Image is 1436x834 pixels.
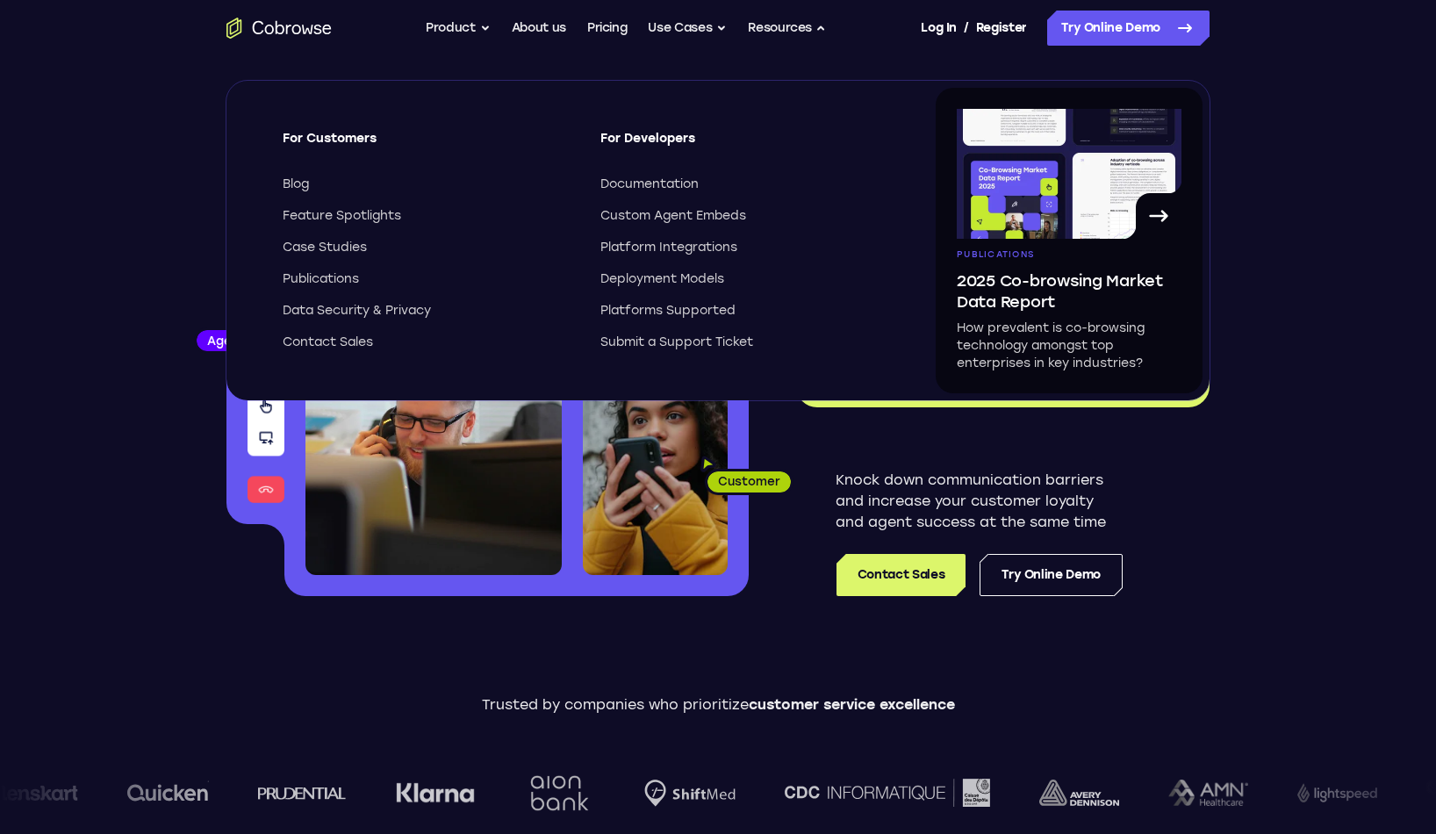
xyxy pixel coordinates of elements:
[368,782,447,803] img: Klarna
[921,11,956,46] a: Log In
[976,11,1027,46] a: Register
[283,207,401,225] span: Feature Spotlights
[600,302,887,320] a: Platforms Supported
[600,176,699,193] span: Documentation
[757,779,962,806] img: CDC Informatique
[600,130,887,162] span: For Developers
[957,270,1181,313] span: 2025 Co-browsing Market Data Report
[1047,11,1210,46] a: Try Online Demo
[957,109,1181,239] img: A page from the browsing market ebook
[305,262,562,575] img: A customer support agent talking on the phone
[1011,780,1091,806] img: avery-dennison
[600,207,887,225] a: Custom Agent Embeds
[283,239,367,256] span: Case Studies
[283,334,569,351] a: Contact Sales
[583,367,728,575] img: A customer holding their phone
[600,207,746,225] span: Custom Agent Embeds
[283,207,569,225] a: Feature Spotlights
[600,176,887,193] a: Documentation
[283,270,359,288] span: Publications
[230,786,319,800] img: prudential
[512,11,566,46] a: About us
[283,334,373,351] span: Contact Sales
[283,270,569,288] a: Publications
[283,302,431,320] span: Data Security & Privacy
[426,11,491,46] button: Product
[226,18,332,39] a: Go to the home page
[1140,780,1220,807] img: AMN Healthcare
[600,334,753,351] span: Submit a Support Ticket
[600,270,724,288] span: Deployment Models
[600,302,736,320] span: Platforms Supported
[600,334,887,351] a: Submit a Support Ticket
[600,239,737,256] span: Platform Integrations
[283,176,569,193] a: Blog
[496,758,567,829] img: Aion Bank
[600,270,887,288] a: Deployment Models
[749,696,955,713] span: customer service excellence
[836,470,1123,533] p: Knock down communication barriers and increase your customer loyalty and agent success at the sam...
[616,780,707,807] img: Shiftmed
[587,11,628,46] a: Pricing
[957,320,1181,372] p: How prevalent is co-browsing technology amongst top enterprises in key industries?
[283,176,309,193] span: Blog
[957,249,1034,260] span: Publications
[283,302,569,320] a: Data Security & Privacy
[980,554,1123,596] a: Try Online Demo
[964,18,969,39] span: /
[283,130,569,162] span: For Customers
[648,11,727,46] button: Use Cases
[836,554,966,596] a: Contact Sales
[748,11,827,46] button: Resources
[600,239,887,256] a: Platform Integrations
[283,239,569,256] a: Case Studies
